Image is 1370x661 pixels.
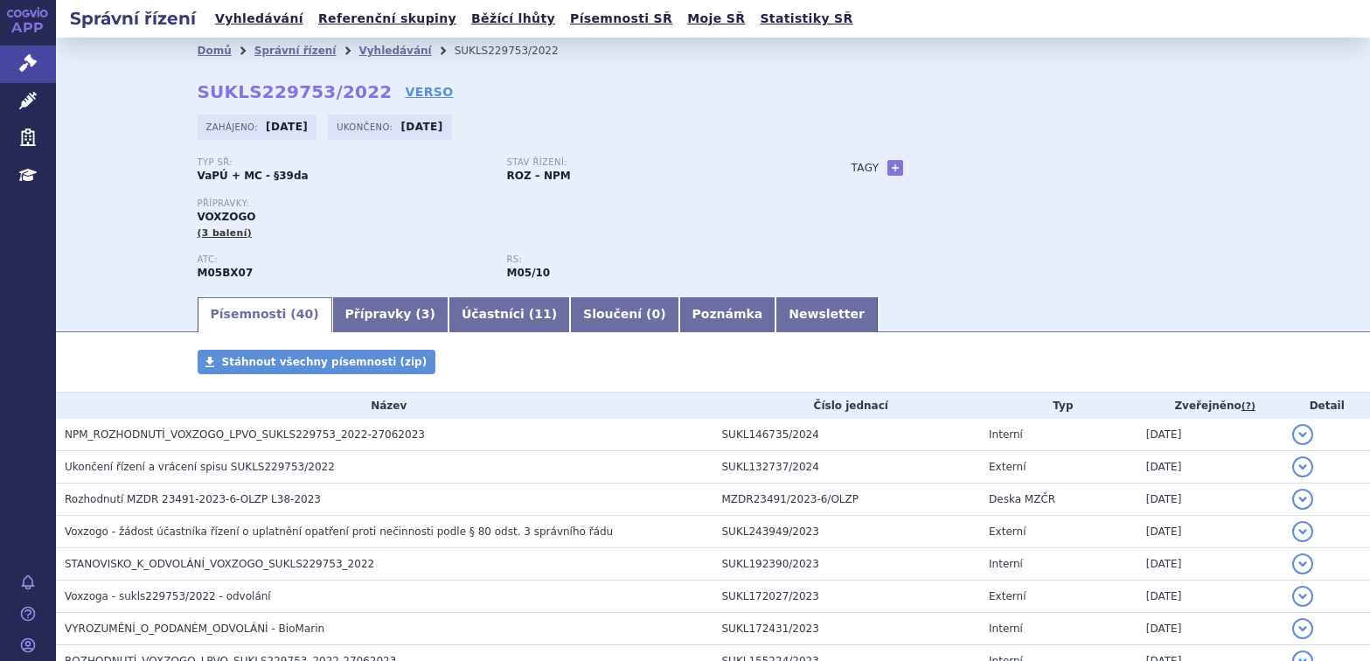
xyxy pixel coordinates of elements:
[206,120,261,134] span: Zahájeno:
[198,227,253,239] span: (3 balení)
[65,525,613,538] span: Voxzogo - žádost účastníka řízení o uplatnění opatření proti nečinnosti podle § 80 odst. 3 správn...
[198,297,332,332] a: Písemnosti (40)
[713,419,981,451] td: SUKL146735/2024
[1292,586,1313,607] button: detail
[405,83,453,101] a: VERSO
[565,7,678,31] a: Písemnosti SŘ
[1292,489,1313,510] button: detail
[1137,613,1284,645] td: [DATE]
[989,461,1026,473] span: Externí
[507,170,571,182] strong: ROZ – NPM
[989,525,1026,538] span: Externí
[198,157,490,168] p: Typ SŘ:
[198,211,256,223] span: VOXZOGO
[56,393,713,419] th: Název
[852,157,880,178] h3: Tagy
[887,160,903,176] a: +
[65,461,335,473] span: Ukončení řízení a vrácení spisu SUKLS229753/2022
[713,548,981,581] td: SUKL192390/2023
[210,7,309,31] a: Vyhledávání
[65,558,374,570] span: STANOVISKO_K_ODVOLÁNÍ_VOXZOGO_SUKLS229753_2022
[713,393,981,419] th: Číslo jednací
[1137,581,1284,613] td: [DATE]
[1137,393,1284,419] th: Zveřejněno
[198,254,490,265] p: ATC:
[1241,400,1255,413] abbr: (?)
[1137,516,1284,548] td: [DATE]
[989,590,1026,602] span: Externí
[713,581,981,613] td: SUKL172027/2023
[358,45,431,57] a: Vyhledávání
[679,297,776,332] a: Poznámka
[65,623,324,635] span: VYROZUMĚNÍ_O_PODANÉM_ODVOLÁNÍ - BioMarin
[400,121,442,133] strong: [DATE]
[296,307,313,321] span: 40
[198,81,393,102] strong: SUKLS229753/2022
[1292,424,1313,445] button: detail
[1137,548,1284,581] td: [DATE]
[713,516,981,548] td: SUKL243949/2023
[980,393,1137,419] th: Typ
[222,356,428,368] span: Stáhnout všechny písemnosti (zip)
[1137,451,1284,484] td: [DATE]
[682,7,750,31] a: Moje SŘ
[313,7,462,31] a: Referenční skupiny
[713,451,981,484] td: SUKL132737/2024
[198,267,254,279] strong: VOSORITID
[65,590,271,602] span: Voxzoga - sukls229753/2022 - odvolání
[534,307,551,321] span: 11
[198,350,436,374] a: Stáhnout všechny písemnosti (zip)
[65,428,425,441] span: NPM_ROZHODNUTÍ_VOXZOGO_LPVO_SUKLS229753_2022-27062023
[198,45,232,57] a: Domů
[989,428,1023,441] span: Interní
[455,38,581,64] li: SUKLS229753/2022
[1292,521,1313,542] button: detail
[1137,484,1284,516] td: [DATE]
[1292,456,1313,477] button: detail
[507,254,799,265] p: RS:
[507,267,551,279] strong: jiná léčiva ovlivňující stavbu a mineralizaci kosti
[651,307,660,321] span: 0
[755,7,858,31] a: Statistiky SŘ
[713,484,981,516] td: MZDR23491/2023-6/OLZP
[254,45,337,57] a: Správní řízení
[1292,553,1313,574] button: detail
[989,623,1023,635] span: Interní
[713,613,981,645] td: SUKL172431/2023
[198,198,817,209] p: Přípravky:
[266,121,308,133] strong: [DATE]
[332,297,449,332] a: Přípravky (3)
[421,307,430,321] span: 3
[466,7,560,31] a: Běžící lhůty
[56,6,210,31] h2: Správní řízení
[198,170,309,182] strong: VaPÚ + MC - §39da
[507,157,799,168] p: Stav řízení:
[1137,419,1284,451] td: [DATE]
[65,493,321,505] span: Rozhodnutí MZDR 23491-2023-6-OLZP L38-2023
[775,297,878,332] a: Newsletter
[1283,393,1370,419] th: Detail
[989,493,1055,505] span: Deska MZČR
[449,297,570,332] a: Účastníci (11)
[989,558,1023,570] span: Interní
[337,120,396,134] span: Ukončeno:
[570,297,678,332] a: Sloučení (0)
[1292,618,1313,639] button: detail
